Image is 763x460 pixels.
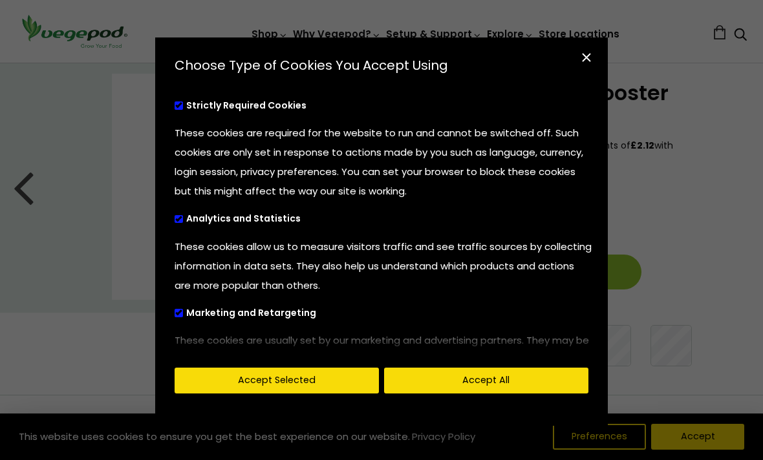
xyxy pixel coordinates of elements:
[175,308,350,318] label: Marketing and Retargeting
[175,123,592,201] p: These cookies are required for the website to run and cannot be switched off. Such cookies are on...
[175,237,592,295] p: These cookies allow us to measure visitors traffic and see traffic sources by collecting informat...
[572,44,601,72] button: Close
[175,214,335,224] label: Analytics and Statistics
[175,368,379,393] button: Accept Selected
[175,101,341,110] label: Strictly Required Cookies
[175,57,588,75] p: Choose Type of Cookies You Accept Using
[384,368,588,393] button: Accept All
